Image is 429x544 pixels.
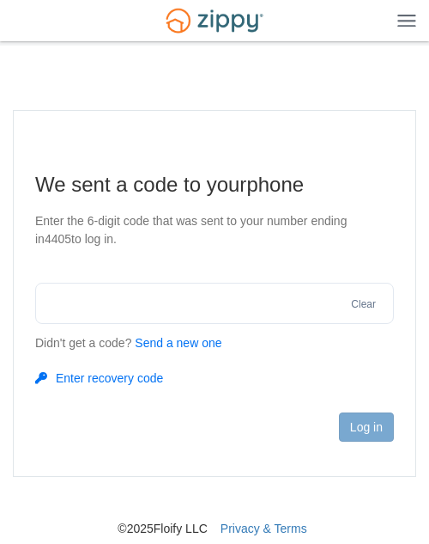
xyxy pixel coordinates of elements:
button: Clear [346,296,381,313]
button: Log in [339,413,394,442]
a: Privacy & Terms [221,522,307,535]
button: Enter recovery code [35,370,163,387]
img: Mobile Dropdown Menu [397,14,416,27]
p: Didn't get a code? [35,334,394,352]
p: Enter the 6-digit code that was sent to your number ending in 4405 to log in. [35,212,394,248]
h1: We sent a code to your phone [35,171,394,199]
img: Logo [155,1,274,41]
button: Send a new one [135,334,221,352]
nav: © 2025 Floify LLC [26,477,403,537]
